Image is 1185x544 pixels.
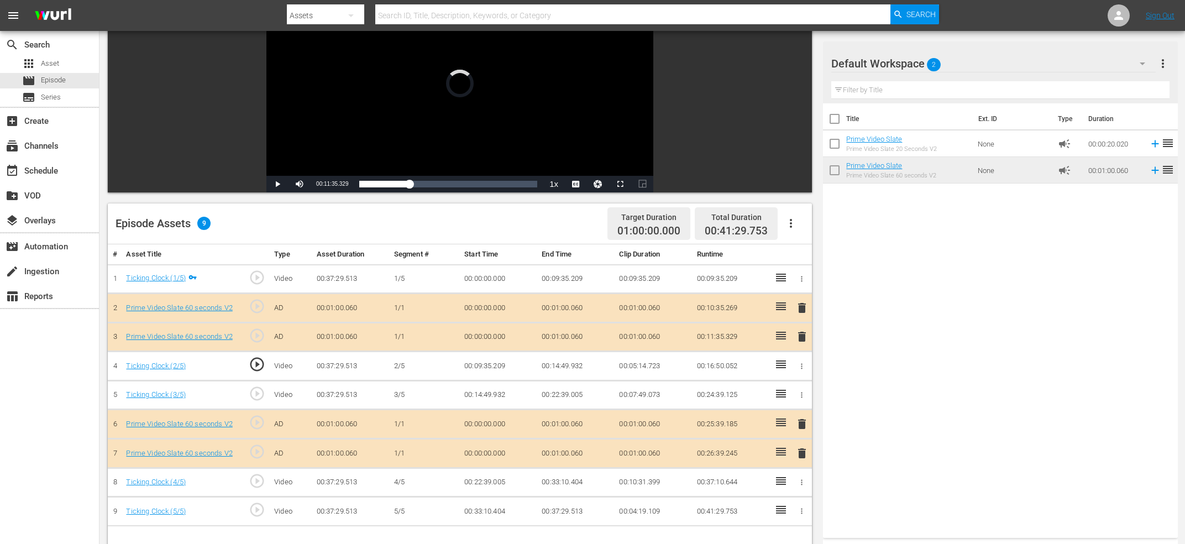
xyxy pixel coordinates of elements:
span: play_circle_outline [249,327,265,344]
span: reorder [1161,163,1174,176]
td: 00:01:00.060 [312,322,390,352]
a: Prime Video Slate 60 seconds V2 [126,332,232,341]
td: 00:37:29.513 [312,352,390,381]
span: 01:00:00.000 [617,225,680,238]
td: 00:10:31.399 [615,468,692,497]
td: 00:41:29.753 [693,497,770,526]
td: 00:01:00.060 [1084,157,1145,184]
td: 00:09:35.209 [460,352,537,381]
th: Ext. ID [972,103,1051,134]
button: Jump To Time [587,176,609,192]
span: Ingestion [6,265,19,278]
td: 1/5 [390,264,460,294]
td: 5/5 [390,497,460,526]
span: 00:11:35.329 [316,181,348,187]
span: more_vert [1156,57,1170,70]
td: 00:05:14.723 [615,352,692,381]
span: Create [6,114,19,128]
span: Asset [41,58,59,69]
td: 00:01:00.060 [615,439,692,468]
td: 00:09:35.209 [693,264,770,294]
td: 1/1 [390,322,460,352]
span: 2 [927,53,941,76]
td: 00:04:19.109 [615,497,692,526]
td: 00:01:00.060 [537,294,615,323]
a: Prime Video Slate [846,161,902,170]
th: Clip Duration [615,244,692,265]
td: 8 [108,468,122,497]
a: Ticking Clock (5/5) [126,507,186,515]
span: Schedule [6,164,19,177]
span: delete [795,301,809,315]
td: None [973,157,1053,184]
td: 00:33:10.404 [460,497,537,526]
span: play_circle_outline [249,269,265,286]
td: None [973,130,1053,157]
td: 00:01:00.060 [312,294,390,323]
th: Start Time [460,244,537,265]
svg: Add to Episode [1149,138,1161,150]
span: Episode [41,75,66,86]
span: Search [6,38,19,51]
span: play_circle_outline [249,473,265,489]
button: Captions [565,176,587,192]
span: delete [795,330,809,343]
td: 4/5 [390,468,460,497]
span: delete [795,417,809,431]
td: 3 [108,322,122,352]
td: Video [270,380,312,410]
td: 2/5 [390,352,460,381]
span: Series [22,91,35,104]
td: 00:07:49.073 [615,380,692,410]
span: reorder [1161,137,1174,150]
a: Ticking Clock (2/5) [126,362,186,370]
th: # [108,244,122,265]
button: Picture-in-Picture [631,176,653,192]
td: 00:00:00.000 [460,294,537,323]
td: 00:37:29.513 [312,380,390,410]
div: Target Duration [617,210,680,225]
th: Asset Duration [312,244,390,265]
th: Runtime [693,244,770,265]
th: Asset Title [122,244,242,265]
td: 00:37:29.513 [537,497,615,526]
td: 00:37:29.513 [312,468,390,497]
span: Series [41,92,61,103]
svg: Add to Episode [1149,164,1161,176]
td: AD [270,410,312,439]
td: 1/1 [390,294,460,323]
td: Video [270,468,312,497]
button: more_vert [1156,50,1170,77]
td: 00:10:35.269 [693,294,770,323]
a: Ticking Clock (3/5) [126,390,186,399]
a: Ticking Clock (4/5) [126,478,186,486]
td: 1 [108,264,122,294]
a: Sign Out [1146,11,1174,20]
th: Type [1051,103,1082,134]
td: 00:01:00.060 [312,439,390,468]
span: play_circle_outline [249,443,265,460]
td: 00:01:00.060 [537,410,615,439]
span: play_circle_outline [249,501,265,518]
td: Video [270,497,312,526]
td: 00:00:00.000 [460,410,537,439]
a: Prime Video Slate [846,135,902,143]
img: ans4CAIJ8jUAAAAAAAAAAAAAAAAAAAAAAAAgQb4GAAAAAAAAAAAAAAAAAAAAAAAAJMjXAAAAAAAAAAAAAAAAAAAAAAAAgAT5G... [27,3,80,29]
span: Overlays [6,214,19,227]
td: 00:22:39.005 [537,380,615,410]
td: 1/1 [390,439,460,468]
button: delete [795,329,809,345]
td: 00:37:29.513 [312,497,390,526]
span: Channels [6,139,19,153]
td: 00:01:00.060 [312,410,390,439]
td: 00:11:35.329 [693,322,770,352]
td: 00:00:20.020 [1084,130,1145,157]
td: 00:00:00.000 [460,264,537,294]
div: Episode Assets [116,217,211,230]
span: Search [906,4,936,24]
td: 00:09:35.209 [615,264,692,294]
td: 00:09:35.209 [537,264,615,294]
a: Ticking Clock (1/5) [126,274,186,282]
td: 00:01:00.060 [615,410,692,439]
td: 00:01:00.060 [537,439,615,468]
